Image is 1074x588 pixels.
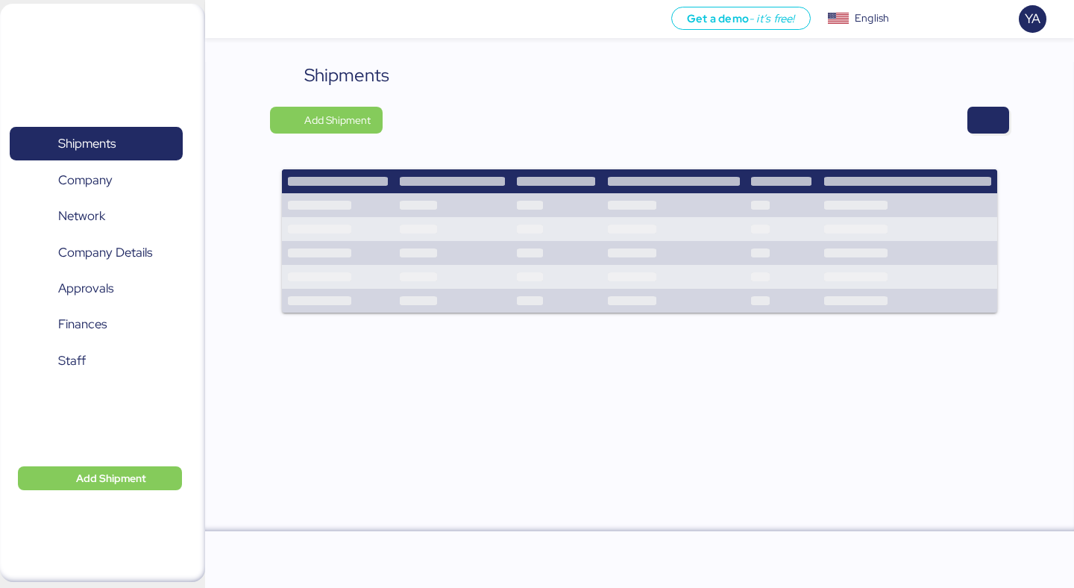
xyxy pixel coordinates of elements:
div: English [855,10,889,26]
span: Shipments [58,133,116,154]
span: Network [58,205,105,227]
button: Add Shipment [18,466,182,490]
a: Company Details [10,235,183,269]
span: Approvals [58,278,113,299]
a: Company [10,163,183,197]
a: Shipments [10,127,183,161]
span: Staff [58,350,86,372]
a: Approvals [10,272,183,306]
span: YA [1025,9,1040,28]
span: Add Shipment [304,111,371,129]
button: Menu [214,7,239,32]
span: Company [58,169,113,191]
a: Network [10,199,183,234]
span: Company Details [58,242,152,263]
a: Finances [10,307,183,342]
button: Add Shipment [270,107,383,134]
div: Shipments [304,62,389,89]
span: Add Shipment [76,469,146,487]
span: Finances [58,313,107,335]
a: Staff [10,344,183,378]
